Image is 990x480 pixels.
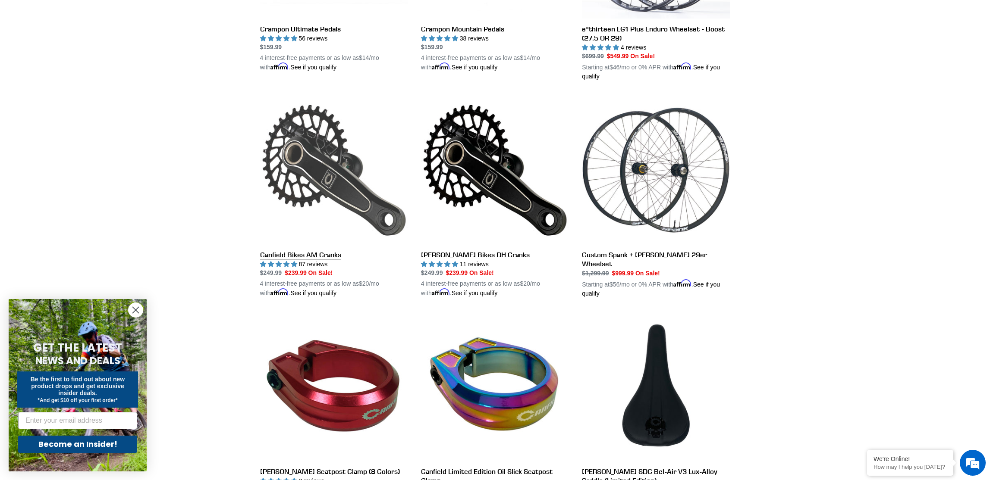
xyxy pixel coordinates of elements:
[35,354,120,368] span: NEWS AND DEALS
[28,43,49,65] img: d_696896380_company_1647369064580_696896380
[50,109,119,196] span: We're online!
[141,4,162,25] div: Minimize live chat window
[18,412,137,429] input: Enter your email address
[128,302,143,318] button: Close dialog
[31,376,125,396] span: Be the first to find out about new product drops and get exclusive insider deals.
[874,455,947,462] div: We're Online!
[4,235,164,265] textarea: Type your message and hit 'Enter'
[58,48,158,59] div: Chat with us now
[38,397,117,403] span: *And get $10 off your first order*
[874,464,947,470] p: How may I help you today?
[33,340,122,355] span: GET THE LATEST
[18,436,137,453] button: Become an Insider!
[9,47,22,60] div: Navigation go back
